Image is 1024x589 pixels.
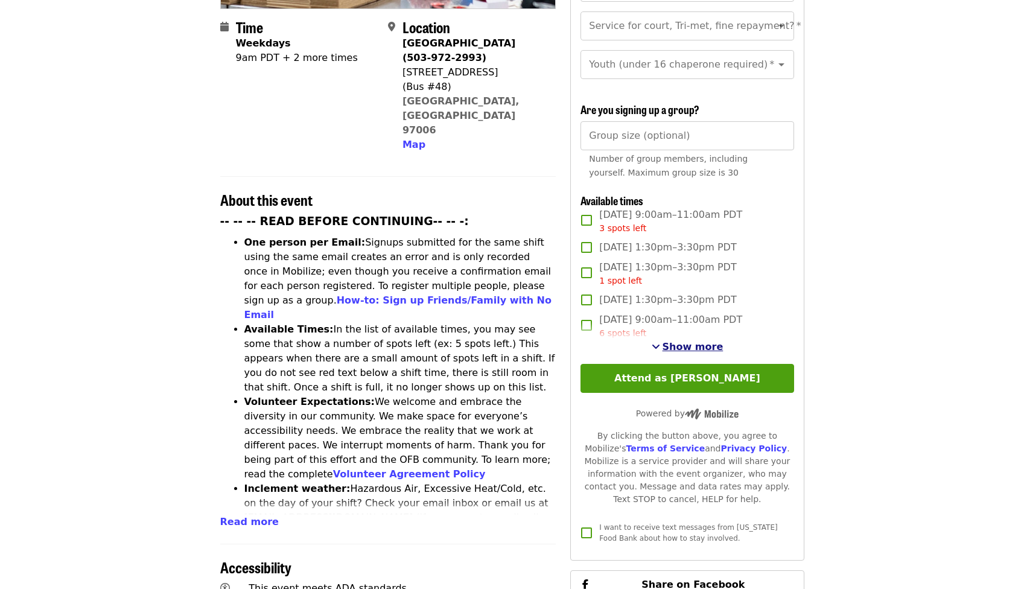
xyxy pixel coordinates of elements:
[244,482,556,554] li: Hazardous Air, Excessive Heat/Cold, etc. on the day of your shift? Check your email inbox or emai...
[580,430,793,506] div: By clicking the button above, you agree to Mobilize's and . Mobilize is a service provider and wi...
[220,189,313,210] span: About this event
[599,208,742,235] span: [DATE] 9:00am–11:00am PDT
[244,322,556,395] li: In the list of available times, you may see some that show a number of spots left (ex: 5 spots le...
[244,235,556,322] li: Signups submitted for the same shift using the same email creates an error and is only recorded o...
[599,313,742,340] span: [DATE] 9:00am–11:00am PDT
[244,237,366,248] strong: One person per Email:
[580,101,699,117] span: Are you signing up a group?
[773,56,790,73] button: Open
[236,51,358,65] div: 9am PDT + 2 more times
[244,395,556,482] li: We welcome and embrace the diversity in our community. We make space for everyone’s accessibility...
[580,364,793,393] button: Attend as [PERSON_NAME]
[580,193,643,208] span: Available times
[402,139,425,150] span: Map
[636,409,739,418] span: Powered by
[236,37,291,49] strong: Weekdays
[388,21,395,33] i: map-marker-alt icon
[599,328,646,338] span: 6 spots left
[773,18,790,34] button: Open
[663,341,723,352] span: Show more
[720,444,787,453] a: Privacy Policy
[599,276,642,285] span: 1 spot left
[220,516,279,527] span: Read more
[402,95,520,136] a: [GEOGRAPHIC_DATA], [GEOGRAPHIC_DATA] 97006
[599,260,736,287] span: [DATE] 1:30pm–3:30pm PDT
[244,396,375,407] strong: Volunteer Expectations:
[599,223,646,233] span: 3 spots left
[402,16,450,37] span: Location
[402,138,425,152] button: Map
[236,16,263,37] span: Time
[652,340,723,354] button: See more timeslots
[599,523,777,543] span: I want to receive text messages from [US_STATE] Food Bank about how to stay involved.
[589,154,748,177] span: Number of group members, including yourself. Maximum group size is 30
[599,240,736,255] span: [DATE] 1:30pm–3:30pm PDT
[402,80,546,94] div: (Bus #48)
[333,468,486,480] a: Volunteer Agreement Policy
[685,409,739,419] img: Powered by Mobilize
[599,293,736,307] span: [DATE] 1:30pm–3:30pm PDT
[220,515,279,529] button: Read more
[220,21,229,33] i: calendar icon
[220,215,469,228] strong: -- -- -- READ BEFORE CONTINUING-- -- -:
[402,37,515,63] strong: [GEOGRAPHIC_DATA] (503-972-2993)
[244,323,334,335] strong: Available Times:
[220,556,291,578] span: Accessibility
[244,483,351,494] strong: Inclement weather:
[626,444,705,453] a: Terms of Service
[402,65,546,80] div: [STREET_ADDRESS]
[244,294,552,320] a: How-to: Sign up Friends/Family with No Email
[580,121,793,150] input: [object Object]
